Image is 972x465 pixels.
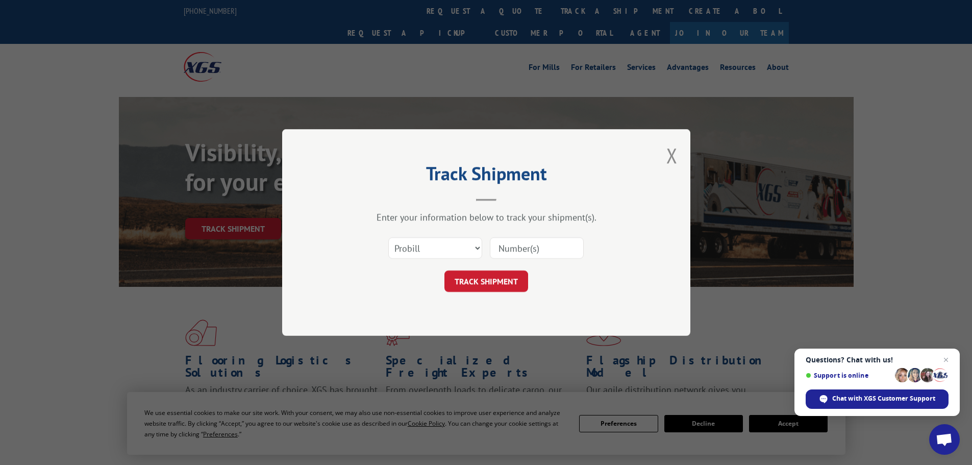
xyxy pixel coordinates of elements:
[940,354,952,366] span: Close chat
[333,166,639,186] h2: Track Shipment
[333,211,639,223] div: Enter your information below to track your shipment(s).
[806,389,949,409] div: Chat with XGS Customer Support
[666,142,678,169] button: Close modal
[806,356,949,364] span: Questions? Chat with us!
[929,424,960,455] div: Open chat
[806,372,891,379] span: Support is online
[490,237,584,259] input: Number(s)
[444,271,528,292] button: TRACK SHIPMENT
[832,394,935,403] span: Chat with XGS Customer Support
